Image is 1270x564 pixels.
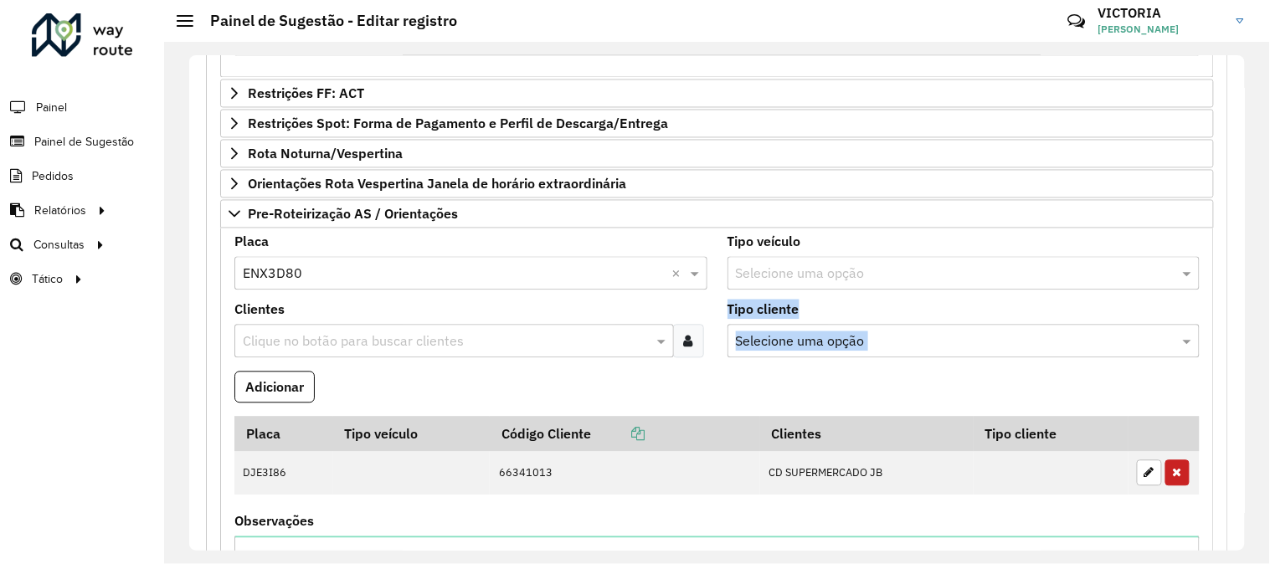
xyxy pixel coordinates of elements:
a: Rota Noturna/Vespertina [220,140,1214,168]
span: Painel de Sugestão [34,133,134,151]
h3: VICTORIA [1098,5,1224,21]
label: Clientes [234,300,285,320]
span: Orientações Rota Vespertina Janela de horário extraordinária [248,177,626,191]
td: 66341013 [490,452,760,495]
td: CD SUPERMERCADO JB [760,452,974,495]
span: Relatórios [34,202,86,219]
span: [PERSON_NAME] [1098,22,1224,37]
h2: Painel de Sugestão - Editar registro [193,12,457,30]
th: Clientes [760,417,974,452]
span: Pre-Roteirização AS / Orientações [248,208,458,221]
a: Orientações Rota Vespertina Janela de horário extraordinária [220,170,1214,198]
label: Tipo veículo [728,232,801,252]
a: Restrições FF: ACT [220,79,1214,108]
th: Código Cliente [490,417,760,452]
td: DJE3I86 [234,452,333,495]
span: Pedidos [32,167,74,185]
label: Placa [234,232,269,252]
th: Placa [234,417,333,452]
span: Painel [36,99,67,116]
span: Rota Noturna/Vespertina [248,147,403,161]
a: Contato Rápido [1058,3,1094,39]
label: Tipo cliente [728,300,800,320]
label: Observações [234,511,314,531]
a: Copiar [591,426,645,443]
span: Consultas [33,236,85,254]
span: Tático [32,270,63,288]
a: Restrições Spot: Forma de Pagamento e Perfil de Descarga/Entrega [220,110,1214,138]
a: Pre-Roteirização AS / Orientações [220,200,1214,228]
button: Adicionar [234,372,315,403]
span: Clear all [672,264,686,284]
th: Tipo cliente [974,417,1128,452]
th: Tipo veículo [333,417,491,452]
span: Restrições FF: ACT [248,87,364,100]
span: Restrições Spot: Forma de Pagamento e Perfil de Descarga/Entrega [248,117,668,131]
